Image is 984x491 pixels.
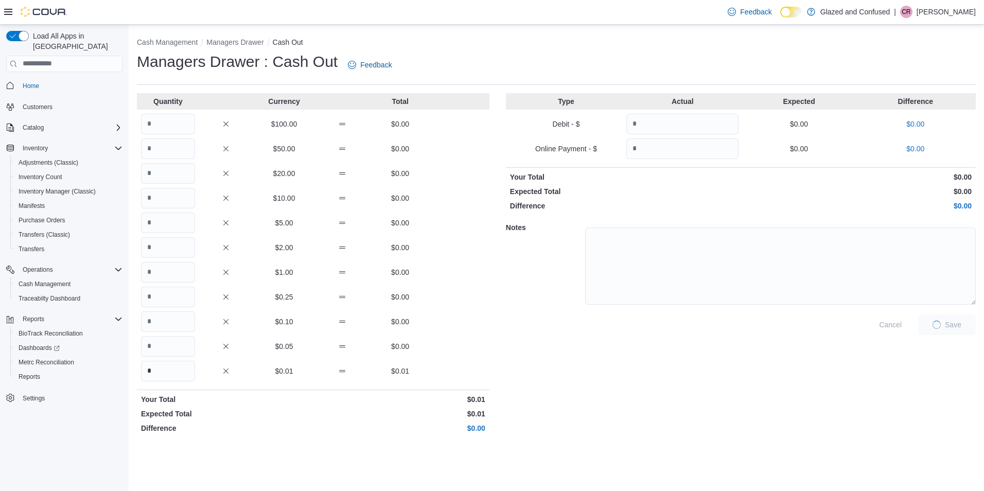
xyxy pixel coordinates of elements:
h1: Managers Drawer : Cash Out [137,51,338,72]
span: Customers [19,100,122,113]
p: $0.00 [859,144,972,154]
p: $0.00 [315,423,485,433]
p: $0.00 [743,201,972,211]
p: $0.00 [743,186,972,197]
span: Purchase Orders [14,214,122,226]
span: Reports [19,313,122,325]
input: Quantity [141,188,195,208]
a: Dashboards [14,342,64,354]
span: Cancel [879,320,902,330]
p: Currency [257,96,311,107]
span: Transfers [19,245,44,253]
span: Cash Management [14,278,122,290]
p: Difference [859,96,972,107]
span: Traceabilty Dashboard [14,292,122,305]
p: $0.00 [859,119,972,129]
button: Transfers [10,242,127,256]
span: Feedback [740,7,771,17]
p: $0.00 [373,168,427,179]
input: Quantity [141,163,195,184]
p: $0.00 [373,193,427,203]
button: Inventory [2,141,127,155]
span: Operations [19,264,122,276]
p: $0.00 [373,267,427,277]
button: Home [2,78,127,93]
span: Inventory Manager (Classic) [19,187,96,196]
p: Glazed and Confused [820,6,890,18]
nav: An example of EuiBreadcrumbs [137,37,976,49]
button: Catalog [19,121,48,134]
span: Transfers (Classic) [14,229,122,241]
span: Purchase Orders [19,216,65,224]
p: Type [510,96,622,107]
nav: Complex example [6,74,122,432]
button: LoadingSave [918,314,976,335]
span: Inventory Count [14,171,122,183]
p: $0.00 [743,119,855,129]
input: Quantity [141,361,195,381]
span: Inventory [23,144,48,152]
p: Difference [141,423,311,433]
p: $0.00 [373,144,427,154]
a: Transfers (Classic) [14,229,74,241]
span: Reports [23,315,44,323]
button: Inventory Manager (Classic) [10,184,127,199]
a: Cash Management [14,278,75,290]
span: Catalog [19,121,122,134]
button: Cash Out [273,38,303,46]
p: $0.00 [373,292,427,302]
p: Expected Total [510,186,739,197]
span: BioTrack Reconciliation [19,329,83,338]
span: Inventory Count [19,173,62,181]
h5: Notes [506,217,583,238]
input: Quantity [141,114,195,134]
span: BioTrack Reconciliation [14,327,122,340]
p: $0.01 [315,394,485,405]
input: Quantity [626,114,739,134]
a: Transfers [14,243,48,255]
p: $0.01 [373,366,427,376]
span: Loading [932,319,942,330]
p: Expected [743,96,855,107]
p: $0.00 [373,119,427,129]
button: Reports [10,370,127,384]
button: Reports [19,313,48,325]
button: Managers Drawer [206,38,263,46]
img: Cova [21,7,67,17]
span: Operations [23,266,53,274]
p: Actual [626,96,739,107]
p: Your Total [510,172,739,182]
input: Quantity [626,138,739,159]
p: Quantity [141,96,195,107]
span: Transfers [14,243,122,255]
a: Manifests [14,200,49,212]
p: $20.00 [257,168,311,179]
span: Manifests [19,202,45,210]
a: Traceabilty Dashboard [14,292,84,305]
p: | [894,6,896,18]
span: Adjustments (Classic) [14,156,122,169]
div: Cody Rosenthal [900,6,912,18]
a: Feedback [724,2,776,22]
button: Customers [2,99,127,114]
a: Settings [19,392,49,405]
span: Manifests [14,200,122,212]
button: Transfers (Classic) [10,227,127,242]
p: $50.00 [257,144,311,154]
span: Settings [23,394,45,402]
button: Operations [2,262,127,277]
a: Metrc Reconciliation [14,356,78,369]
button: Traceabilty Dashboard [10,291,127,306]
span: Home [19,79,122,92]
a: Customers [19,101,57,113]
span: Metrc Reconciliation [19,358,74,366]
p: $10.00 [257,193,311,203]
input: Quantity [141,138,195,159]
p: $0.00 [743,144,855,154]
p: [PERSON_NAME] [917,6,976,18]
span: Reports [14,371,122,383]
button: Adjustments (Classic) [10,155,127,170]
a: Inventory Count [14,171,66,183]
p: Online Payment - $ [510,144,622,154]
